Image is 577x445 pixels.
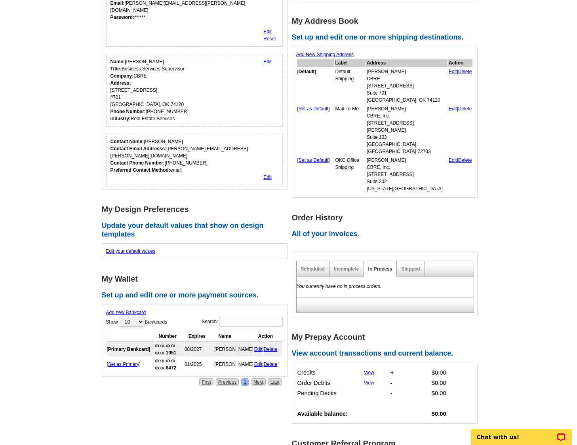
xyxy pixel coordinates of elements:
[297,68,334,104] td: [ ]
[297,378,348,388] td: Order Debits
[110,59,125,64] strong: Name:
[296,52,354,57] a: Add New Shipping Address
[166,350,177,356] strong: 1951
[335,59,366,67] th: Label
[432,411,446,417] b: $0.00
[155,342,184,356] td: xxxx-xxxx-xxxx-
[466,420,577,445] iframe: LiveChat chat widget
[297,411,348,417] b: Available balance:
[297,156,334,193] td: [ ]
[216,378,239,386] a: Previous
[366,59,448,67] th: Address
[297,284,382,289] em: You currently have no in process orders.
[110,146,167,151] strong: Contact Email Addresss:
[102,205,292,214] h1: My Design Preferences
[102,222,292,239] h2: Update your default values that show on design templates
[214,342,253,356] td: [PERSON_NAME]
[299,69,315,74] b: Default
[110,167,170,173] strong: Preferred Contact Method:
[268,378,282,386] a: Last
[448,105,472,155] td: |
[458,157,472,163] a: Delete
[254,342,282,356] td: |
[263,36,276,42] a: Reset
[251,378,266,386] a: Next
[263,174,272,180] a: Edit
[107,342,154,356] td: [ ]
[106,310,146,315] a: Add new Bankcard
[263,29,272,34] a: Edit
[110,80,131,86] strong: Address:
[390,390,392,396] b: -
[364,370,374,375] a: View
[185,342,213,356] td: 08/2027
[390,369,394,376] b: +
[106,134,283,185] div: Who should we contact regarding order issues?
[107,357,154,371] td: [ ]
[449,157,457,163] a: Edit
[401,266,420,272] a: Shipped
[108,347,149,352] b: Primary Bankcard
[458,106,472,112] a: Delete
[214,357,253,371] td: [PERSON_NAME]
[110,15,135,20] strong: Password:
[292,214,482,222] h1: Order History
[292,33,482,42] h2: Set up and edit one or more shipping destinations.
[106,54,283,127] div: Your personal details.
[431,378,447,388] td: $0.00
[301,266,325,272] a: Scheduled
[106,248,156,254] a: Edit your default values
[110,116,131,121] strong: Industry:
[366,105,448,155] td: [PERSON_NAME] CBRE, Inc. [STREET_ADDRESS][PERSON_NAME] Suite 103 [GEOGRAPHIC_DATA], [GEOGRAPHIC_D...
[254,362,263,367] a: Edit
[448,156,472,193] td: |
[292,17,482,25] h1: My Address Book
[110,73,134,79] strong: Company:
[254,357,282,371] td: |
[185,331,213,341] th: Expires
[292,333,482,341] h1: My Prepay Account
[263,59,272,64] a: Edit
[106,316,168,328] label: Show Bankcards
[108,362,139,367] a: Set as Primary
[110,66,122,72] strong: Title:
[110,160,165,166] strong: Contact Phone Number:
[202,316,283,327] label: Search:
[448,68,472,104] td: |
[299,106,328,112] a: Set as Default
[335,156,366,193] td: OKC Office Shipping
[448,59,472,67] th: Action
[390,380,392,386] b: -
[102,275,292,283] h1: My Wallet
[292,349,482,358] h2: View account transactions and current balance.
[254,331,282,341] th: Action
[335,105,366,155] td: Mail-To-Me
[155,331,184,341] th: Number
[166,365,177,371] strong: 8472
[297,388,348,398] td: Pending Debits
[110,0,125,6] strong: Email:
[366,156,448,193] td: [PERSON_NAME] CBRE, Inc. [STREET_ADDRESS] Suite 202 [US_STATE][GEOGRAPHIC_DATA]
[364,380,374,386] a: View
[254,347,263,352] a: Edit
[219,317,282,326] input: Search:
[110,139,144,144] strong: Contact Name:
[185,357,213,371] td: 01/2025
[297,368,348,377] td: Credits
[102,291,292,300] h2: Set up and edit one or more payment sources.
[449,106,457,112] a: Edit
[335,68,366,104] td: Default Shipping
[199,378,213,386] a: First
[155,357,184,371] td: xxxx-xxxx-xxxx-
[119,317,144,327] select: ShowBankcards
[241,378,249,386] a: 1
[368,266,392,272] a: In Process
[334,266,359,272] a: Incomplete
[297,105,334,155] td: [ ]
[366,68,448,104] td: [PERSON_NAME] CBRE [STREET_ADDRESS] Suite 701 [GEOGRAPHIC_DATA], OK 74120
[264,347,278,352] a: Delete
[214,331,253,341] th: Name
[292,230,482,239] h2: All of your invoices.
